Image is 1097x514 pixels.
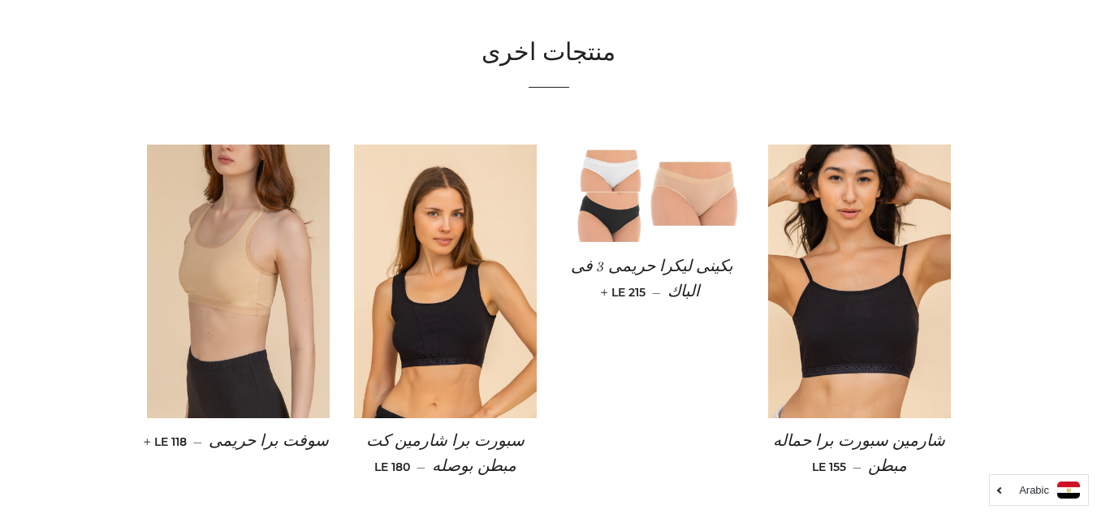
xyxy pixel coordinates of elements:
[147,418,330,464] a: سوفت برا حريمى — LE 118
[374,460,410,474] span: LE 180
[366,432,525,475] span: سبورت برا شارمين كت مبطن بوصله
[571,257,733,300] span: بكينى ليكرا حريمى 3 فى الباك
[561,244,744,316] a: بكينى ليكرا حريمى 3 فى الباك — LE 215
[1019,485,1049,495] i: Arabic
[853,460,862,474] span: —
[652,285,661,300] span: —
[604,285,646,300] span: LE 215
[209,432,329,450] span: سوفت برا حريمى
[417,460,425,474] span: —
[773,432,945,475] span: شارمين سبورت برا حماله مبطن
[193,434,202,449] span: —
[812,460,846,474] span: LE 155
[768,418,951,490] a: شارمين سبورت برا حماله مبطن — LE 155
[354,418,537,490] a: سبورت برا شارمين كت مبطن بوصله — LE 180
[147,434,187,449] span: LE 118
[998,482,1080,499] a: Arabic
[147,37,951,71] h2: منتجات اخرى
